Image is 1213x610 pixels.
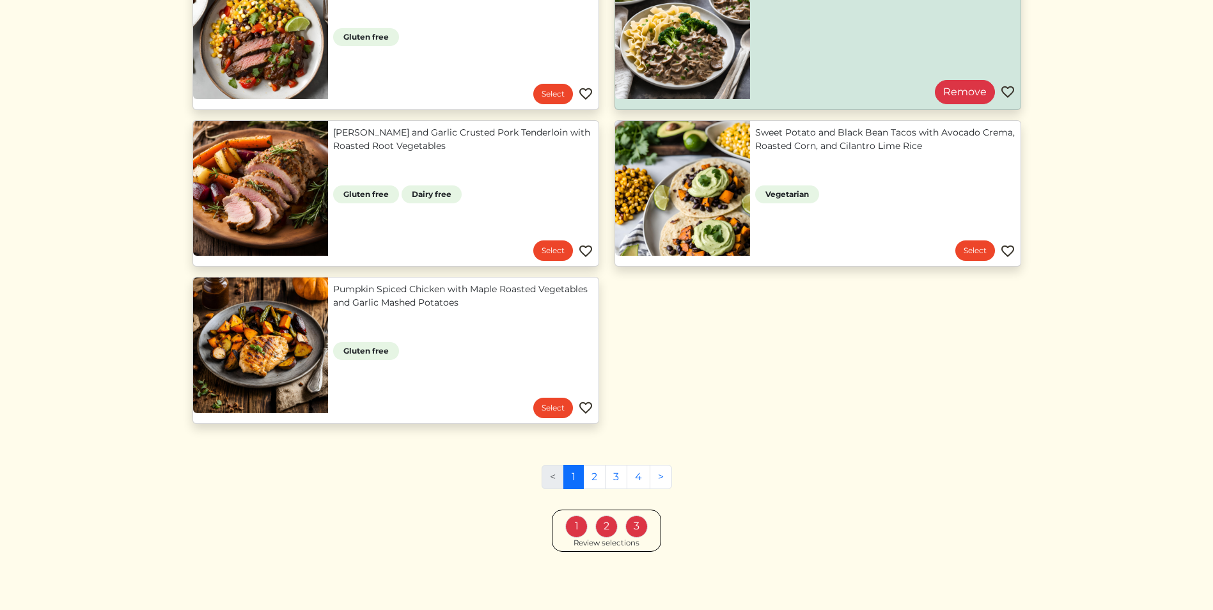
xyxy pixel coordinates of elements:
a: 4 [627,465,650,489]
a: Sweet Potato and Black Bean Tacos with Avocado Crema, Roasted Corn, and Cilantro Lime Rice [755,126,1015,153]
img: Favorite menu item [1000,84,1015,100]
a: Select [533,84,573,104]
div: 3 [625,515,648,538]
a: Select [533,240,573,261]
img: Favorite menu item [1000,244,1015,259]
a: 3 [605,465,627,489]
div: 1 [565,515,588,538]
a: 1 [563,465,584,489]
a: Pumpkin Spiced Chicken with Maple Roasted Vegetables and Garlic Mashed Potatoes [333,283,593,309]
div: 2 [595,515,618,538]
img: Favorite menu item [578,400,593,416]
a: 1 2 3 Review selections [552,510,661,552]
div: Review selections [574,538,639,549]
img: Favorite menu item [578,86,593,102]
nav: Pages [542,465,672,499]
a: Select [533,398,573,418]
a: Select [955,240,995,261]
a: Next [650,465,672,489]
a: [PERSON_NAME] and Garlic Crusted Pork Tenderloin with Roasted Root Vegetables [333,126,593,153]
a: Remove [935,80,995,104]
a: 2 [583,465,606,489]
img: Favorite menu item [578,244,593,259]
